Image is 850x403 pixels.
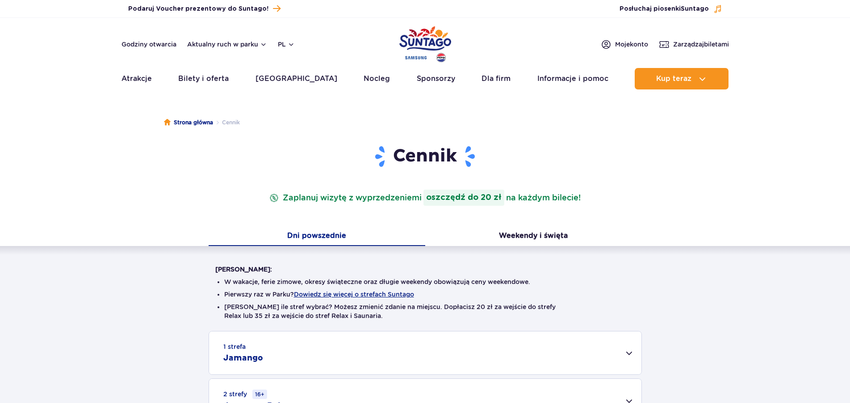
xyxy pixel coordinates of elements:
h1: Cennik [215,145,635,168]
h2: Jamango [223,353,263,364]
li: Pierwszy raz w Parku? [224,290,626,299]
strong: oszczędź do 20 zł [423,190,504,206]
strong: [PERSON_NAME]: [215,266,272,273]
span: Suntago [681,6,709,12]
span: Moje konto [615,40,648,49]
span: Kup teraz [656,75,691,83]
a: Zarządzajbiletami [659,39,729,50]
button: Weekendy i święta [425,227,642,246]
a: [GEOGRAPHIC_DATA] [255,68,337,89]
a: Sponsorzy [417,68,455,89]
button: Dni powszednie [209,227,425,246]
span: Zarządzaj biletami [673,40,729,49]
a: Podaruj Voucher prezentowy do Suntago! [128,3,281,15]
li: [PERSON_NAME] ile stref wybrać? Możesz zmienić zdanie na miejscu. Dopłacisz 20 zł za wejście do s... [224,302,626,320]
button: pl [278,40,295,49]
a: Park of Poland [399,22,451,64]
button: Kup teraz [635,68,729,89]
a: Informacje i pomoc [537,68,608,89]
a: Dla firm [482,68,511,89]
button: Aktualny ruch w parku [187,41,267,48]
span: Podaruj Voucher prezentowy do Suntago! [128,4,268,13]
small: 16+ [252,390,267,399]
button: Dowiedz się więcej o strefach Suntago [294,291,414,298]
li: W wakacje, ferie zimowe, okresy świąteczne oraz długie weekendy obowiązują ceny weekendowe. [224,277,626,286]
a: Godziny otwarcia [121,40,176,49]
a: Strona główna [164,118,213,127]
p: Zaplanuj wizytę z wyprzedzeniem na każdym bilecie! [268,190,582,206]
a: Bilety i oferta [178,68,229,89]
button: Posłuchaj piosenkiSuntago [620,4,722,13]
a: Nocleg [364,68,390,89]
li: Cennik [213,118,240,127]
span: Posłuchaj piosenki [620,4,709,13]
a: Mojekonto [601,39,648,50]
small: 2 strefy [223,390,267,399]
a: Atrakcje [121,68,152,89]
small: 1 strefa [223,342,246,351]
